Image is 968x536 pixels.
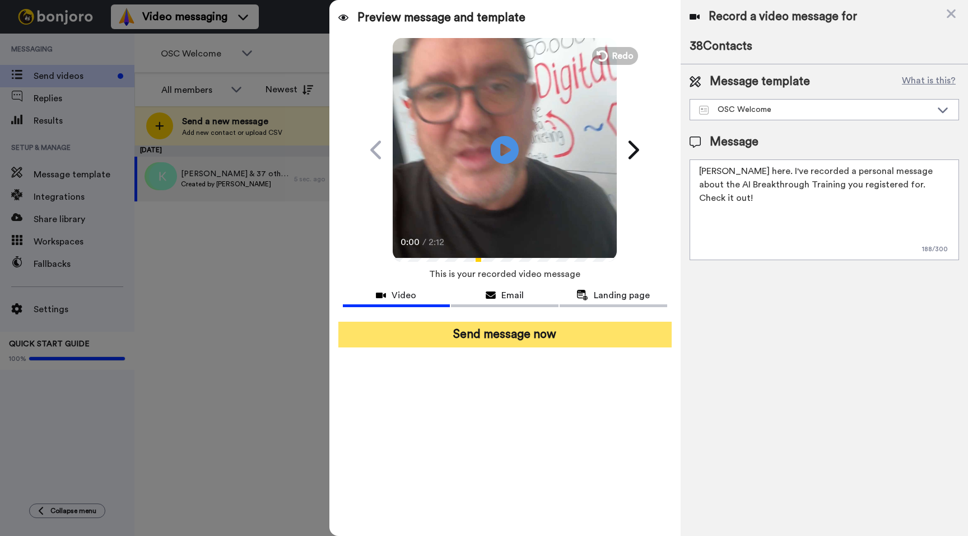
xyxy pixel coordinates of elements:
span: Message template [710,73,810,90]
button: Send message now [338,322,672,347]
img: Message-temps.svg [699,106,709,115]
div: OSC Welcome [699,104,932,115]
span: 0:00 [401,236,420,249]
textarea: [PERSON_NAME] here. I've recorded a personal message about the AI Breakthrough Training you regis... [690,159,959,260]
button: What is this? [899,73,959,90]
span: This is your recorded video message [429,262,580,286]
span: Video [392,289,416,302]
span: Landing page [594,289,650,302]
span: Message [710,134,758,151]
span: 2:12 [429,236,448,249]
span: Email [501,289,524,302]
span: / [422,236,426,249]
